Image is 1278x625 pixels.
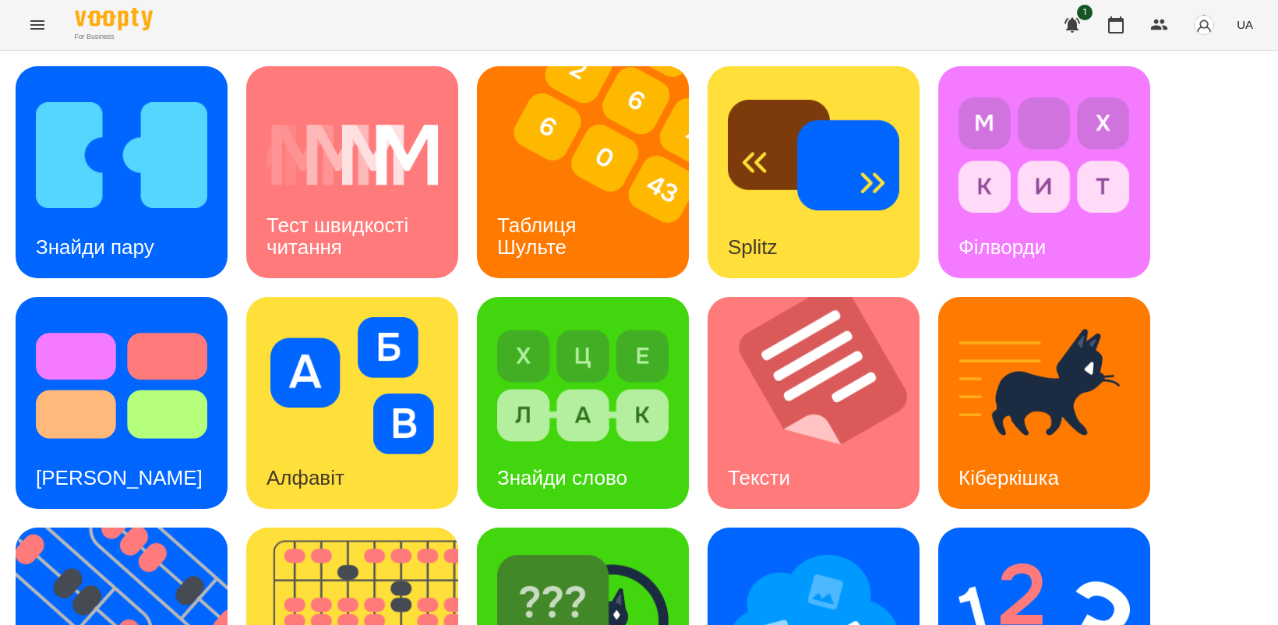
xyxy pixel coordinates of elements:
img: Алфавіт [267,317,438,454]
img: Тест Струпа [36,317,207,454]
button: Menu [19,6,56,44]
a: Таблиця ШультеТаблиця Шульте [477,66,689,278]
h3: Знайди слово [497,466,627,489]
a: SplitzSplitz [708,66,920,278]
h3: Таблиця Шульте [497,214,582,258]
img: Splitz [728,87,899,224]
a: Знайди словоЗнайди слово [477,297,689,509]
a: КіберкішкаКіберкішка [938,297,1150,509]
a: ФілвордиФілворди [938,66,1150,278]
img: Таблиця Шульте [477,66,708,278]
span: UA [1237,16,1253,33]
img: avatar_s.png [1193,14,1215,36]
h3: Кіберкішка [958,466,1059,489]
img: Філворди [958,87,1130,224]
img: Тексти [708,297,939,509]
a: ТекстиТексти [708,297,920,509]
a: Тест швидкості читанняТест швидкості читання [246,66,458,278]
h3: Тексти [728,466,790,489]
button: UA [1230,10,1259,39]
h3: Філворди [958,235,1046,259]
span: For Business [75,32,153,42]
img: Кіберкішка [958,317,1130,454]
img: Тест швидкості читання [267,87,438,224]
img: Voopty Logo [75,8,153,30]
img: Знайди слово [497,317,669,454]
span: 1 [1077,5,1093,20]
a: АлфавітАлфавіт [246,297,458,509]
h3: [PERSON_NAME] [36,466,203,489]
img: Знайди пару [36,87,207,224]
a: Знайди паруЗнайди пару [16,66,228,278]
a: Тест Струпа[PERSON_NAME] [16,297,228,509]
h3: Знайди пару [36,235,154,259]
h3: Тест швидкості читання [267,214,414,258]
h3: Алфавіт [267,466,344,489]
h3: Splitz [728,235,778,259]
